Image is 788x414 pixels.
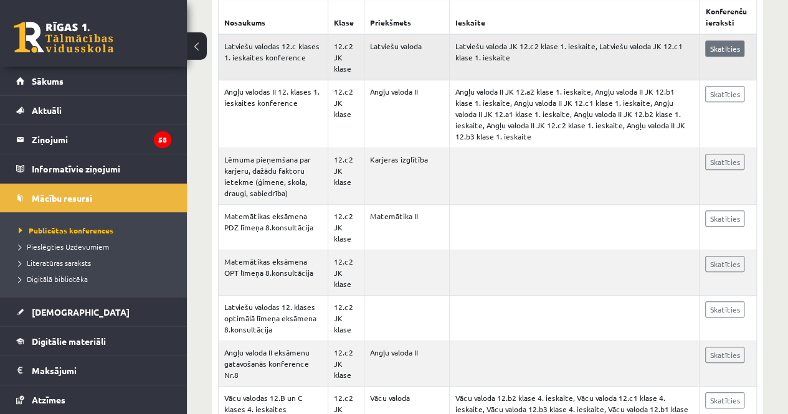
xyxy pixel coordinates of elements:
span: Digitālie materiāli [32,336,106,347]
a: Skatīties [705,347,744,363]
span: Mācību resursi [32,192,92,204]
a: Skatīties [705,154,744,170]
a: Skatīties [705,301,744,318]
td: 12.c2 JK klase [328,148,364,205]
legend: Informatīvie ziņojumi [32,154,171,183]
span: Publicētas konferences [19,225,113,235]
span: Literatūras saraksts [19,258,91,268]
td: Angļu valoda II JK 12.a2 klase 1. ieskaite, Angļu valoda II JK 12.b1 klase 1. ieskaite, Angļu val... [449,80,700,148]
i: 58 [154,131,171,148]
a: Ziņojumi58 [16,125,171,154]
a: Skatīties [705,392,744,408]
span: Atzīmes [32,394,65,405]
a: Maksājumi [16,356,171,385]
a: Sākums [16,67,171,95]
span: Aktuāli [32,105,62,116]
a: Digitālie materiāli [16,327,171,355]
a: Rīgas 1. Tālmācības vidusskola [14,22,113,53]
a: Atzīmes [16,385,171,414]
span: Sākums [32,75,64,87]
legend: Maksājumi [32,356,171,385]
a: Skatīties [705,86,744,102]
td: Lēmuma pieņemšana par karjeru, dažādu faktoru ietekme (ģimene, skola, draugi, sabiedrība) [219,148,328,205]
a: Literatūras saraksts [19,257,174,268]
a: Skatīties [705,256,744,272]
td: Latviešu valodas 12. klases optimālā līmeņa eksāmena 8.konsultācija [219,296,328,341]
td: 12.c2 JK klase [328,80,364,148]
span: Digitālā bibliotēka [19,274,88,284]
td: 12.c2 JK klase [328,205,364,250]
td: Angļu valoda II [364,80,449,148]
td: 12.c2 JK klase [328,341,364,387]
td: Angļu valoda II [364,341,449,387]
a: Digitālā bibliotēka [19,273,174,285]
legend: Ziņojumi [32,125,171,154]
td: Latviešu valoda JK 12.c2 klase 1. ieskaite, Latviešu valoda JK 12.c1 klase 1. ieskaite [449,34,700,80]
td: 12.c2 JK klase [328,296,364,341]
td: Matemātikas eksāmena PDZ līmeņa 8.konsultācija [219,205,328,250]
a: Skatīties [705,40,744,57]
td: Angļu valodas II 12. klases 1. ieskaites konference [219,80,328,148]
span: Pieslēgties Uzdevumiem [19,242,109,252]
td: 12.c2 JK klase [328,34,364,80]
td: Latviešu valodas 12.c klases 1. ieskaites konference [219,34,328,80]
td: 12.c2 JK klase [328,250,364,296]
td: Karjeras izglītība [364,148,449,205]
td: Angļu valoda II eksāmenu gatavošanās konference Nr.8 [219,341,328,387]
a: Informatīvie ziņojumi [16,154,171,183]
a: Skatīties [705,210,744,227]
td: Latviešu valoda [364,34,449,80]
a: Aktuāli [16,96,171,125]
span: [DEMOGRAPHIC_DATA] [32,306,130,318]
a: [DEMOGRAPHIC_DATA] [16,298,171,326]
td: Matemātika II [364,205,449,250]
a: Publicētas konferences [19,225,174,236]
td: Matemātikas eksāmena OPT līmeņa 8.konsultācija [219,250,328,296]
a: Pieslēgties Uzdevumiem [19,241,174,252]
a: Mācību resursi [16,184,171,212]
